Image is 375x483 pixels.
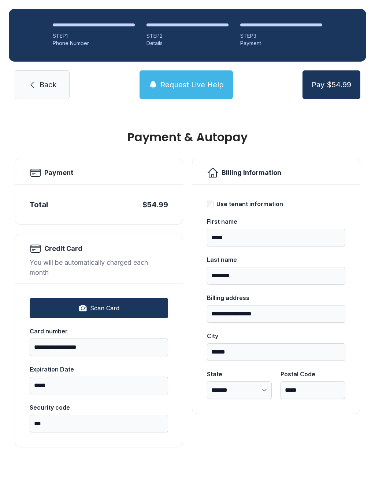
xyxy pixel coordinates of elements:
div: Total [30,200,48,210]
span: Back [40,80,56,90]
div: $54.99 [142,200,168,210]
input: Expiration Date [30,377,168,394]
div: Use tenant information [216,200,283,208]
div: State [207,370,272,378]
div: Last name [207,255,345,264]
div: STEP 3 [240,32,322,40]
h2: Payment [44,168,73,178]
div: Billing address [207,293,345,302]
input: Last name [207,267,345,285]
select: State [207,381,272,399]
h1: Payment & Autopay [15,131,360,143]
input: First name [207,229,345,246]
div: STEP 1 [53,32,135,40]
div: Details [146,40,229,47]
div: Expiration Date [30,365,168,374]
div: Security code [30,403,168,412]
input: City [207,343,345,361]
span: Request Live Help [160,80,224,90]
div: Card number [30,327,168,336]
div: City [207,332,345,340]
div: First name [207,217,345,226]
input: Postal Code [281,381,345,399]
span: Scan Card [90,304,119,312]
div: Payment [240,40,322,47]
input: Security code [30,415,168,432]
div: STEP 2 [146,32,229,40]
h2: Credit Card [44,244,82,254]
input: Card number [30,339,168,356]
div: Phone Number [53,40,135,47]
input: Billing address [207,305,345,323]
div: Postal Code [281,370,345,378]
span: Pay $54.99 [312,80,351,90]
h2: Billing Information [222,168,281,178]
div: You will be automatically charged each month [30,257,168,277]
